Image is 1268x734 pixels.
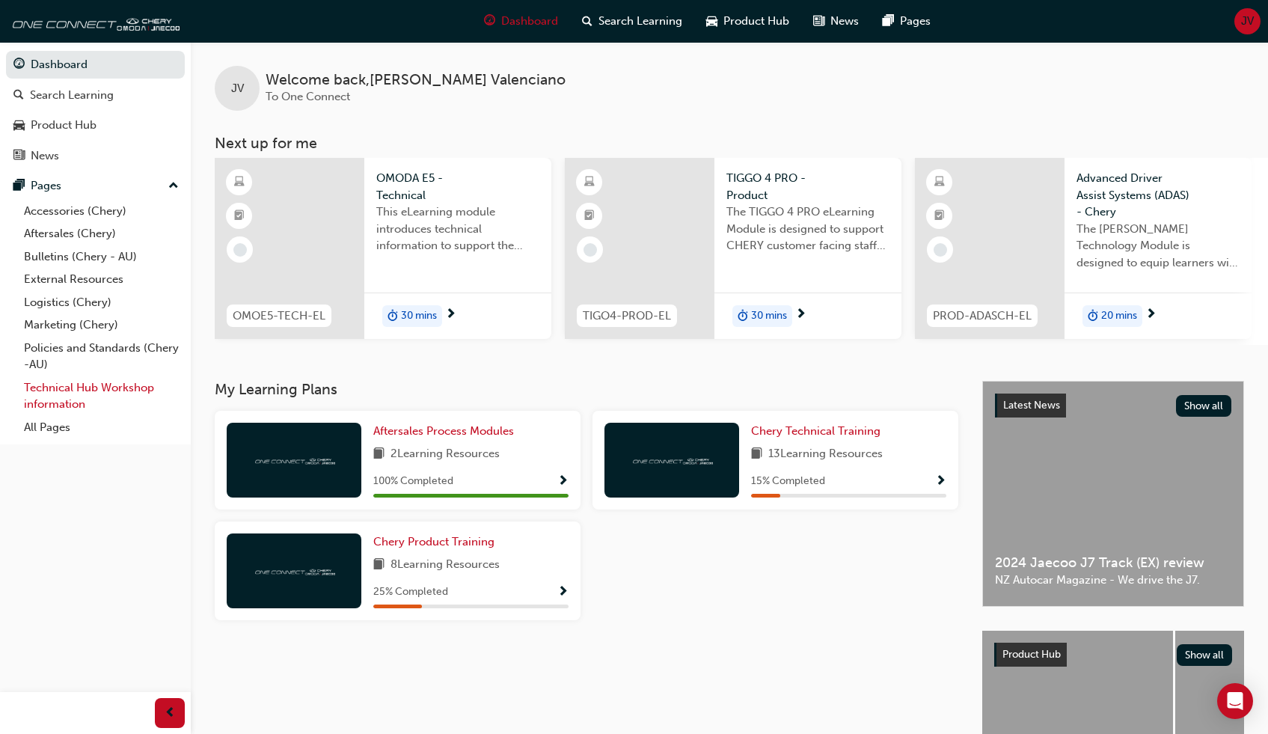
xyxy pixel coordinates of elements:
span: Dashboard [501,13,558,30]
button: Show Progress [557,472,569,491]
img: oneconnect [631,453,713,467]
span: OMOE5-TECH-EL [233,308,325,325]
a: Technical Hub Workshop information [18,376,185,416]
span: book-icon [373,556,385,575]
a: pages-iconPages [871,6,943,37]
span: learningRecordVerb_NONE-icon [584,243,597,257]
span: next-icon [795,308,806,322]
span: Latest News [1003,399,1060,412]
a: Dashboard [6,51,185,79]
span: news-icon [13,150,25,163]
div: Open Intercom Messenger [1217,683,1253,719]
span: Product Hub [1002,648,1061,661]
button: Show all [1177,644,1233,666]
span: 15 % Completed [751,473,825,490]
span: 30 mins [401,308,437,325]
span: duration-icon [738,307,748,326]
span: Chery Technical Training [751,424,880,438]
span: car-icon [13,119,25,132]
a: Latest NewsShow all2024 Jaecoo J7 Track (EX) reviewNZ Autocar Magazine - We drive the J7. [982,381,1244,607]
h3: My Learning Plans [215,381,958,398]
button: JV [1234,8,1261,34]
span: learningRecordVerb_NONE-icon [233,243,247,257]
span: booktick-icon [234,207,245,226]
a: Latest NewsShow all [995,394,1231,418]
a: Search Learning [6,82,185,109]
img: oneconnect [253,563,335,578]
span: search-icon [582,12,592,31]
a: Aftersales Process Modules [373,423,520,440]
span: duration-icon [1088,307,1098,326]
img: oneconnect [253,453,335,467]
a: Aftersales (Chery) [18,222,185,245]
button: Show Progress [557,583,569,602]
span: learningResourceType_ELEARNING-icon [584,173,595,192]
span: 100 % Completed [373,473,453,490]
button: Show Progress [935,472,946,491]
div: Search Learning [30,87,114,104]
span: duration-icon [388,307,398,326]
span: 2 Learning Resources [390,445,500,464]
a: search-iconSearch Learning [570,6,694,37]
button: DashboardSearch LearningProduct HubNews [6,48,185,172]
a: External Resources [18,268,185,291]
a: Policies and Standards (Chery -AU) [18,337,185,376]
span: The TIGGO 4 PRO eLearning Module is designed to support CHERY customer facing staff with the prod... [726,204,889,254]
button: Show all [1176,395,1232,417]
span: book-icon [751,445,762,464]
span: News [830,13,859,30]
span: 30 mins [751,308,787,325]
span: Product Hub [723,13,789,30]
button: Pages [6,172,185,200]
span: NZ Autocar Magazine - We drive the J7. [995,572,1231,589]
a: guage-iconDashboard [472,6,570,37]
a: OMOE5-TECH-ELOMODA E5 - TechnicalThis eLearning module introduces technical information to suppor... [215,158,551,339]
span: learningRecordVerb_NONE-icon [934,243,947,257]
span: 25 % Completed [373,584,448,601]
a: PROD-ADASCH-ELAdvanced Driver Assist Systems (ADAS) - CheryThe [PERSON_NAME] Technology Module is... [915,158,1252,339]
span: Chery Product Training [373,535,494,548]
h3: Next up for me [191,135,1268,152]
span: book-icon [373,445,385,464]
span: Show Progress [935,475,946,489]
span: TIGO4-PROD-EL [583,308,671,325]
span: car-icon [706,12,717,31]
span: pages-icon [13,180,25,193]
div: Product Hub [31,117,97,134]
span: booktick-icon [584,207,595,226]
span: 13 Learning Resources [768,445,883,464]
span: booktick-icon [934,207,945,226]
span: Search Learning [598,13,682,30]
span: next-icon [445,308,456,322]
span: To One Connect [266,90,350,103]
div: News [31,147,59,165]
a: news-iconNews [801,6,871,37]
span: This eLearning module introduces technical information to support the entry-level knowledge requi... [376,204,539,254]
a: Chery Technical Training [751,423,886,440]
span: search-icon [13,89,24,103]
span: 2024 Jaecoo J7 Track (EX) review [995,554,1231,572]
a: Logistics (Chery) [18,291,185,314]
a: Chery Product Training [373,533,500,551]
span: prev-icon [165,704,176,723]
span: Welcome back , [PERSON_NAME] Valenciano [266,72,566,89]
span: PROD-ADASCH-EL [933,308,1032,325]
span: learningResourceType_ELEARNING-icon [934,173,945,192]
span: pages-icon [883,12,894,31]
span: TIGGO 4 PRO - Product [726,170,889,204]
span: next-icon [1145,308,1157,322]
span: The [PERSON_NAME] Technology Module is designed to equip learners with essential knowledge about ... [1076,221,1240,272]
span: Aftersales Process Modules [373,424,514,438]
a: TIGO4-PROD-ELTIGGO 4 PRO - ProductThe TIGGO 4 PRO eLearning Module is designed to support CHERY c... [565,158,901,339]
span: guage-icon [484,12,495,31]
a: All Pages [18,416,185,439]
span: up-icon [168,177,179,196]
span: Show Progress [557,586,569,599]
a: Product Hub [6,111,185,139]
a: Bulletins (Chery - AU) [18,245,185,269]
span: guage-icon [13,58,25,72]
a: Marketing (Chery) [18,314,185,337]
div: Pages [31,177,61,195]
a: News [6,142,185,170]
a: car-iconProduct Hub [694,6,801,37]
